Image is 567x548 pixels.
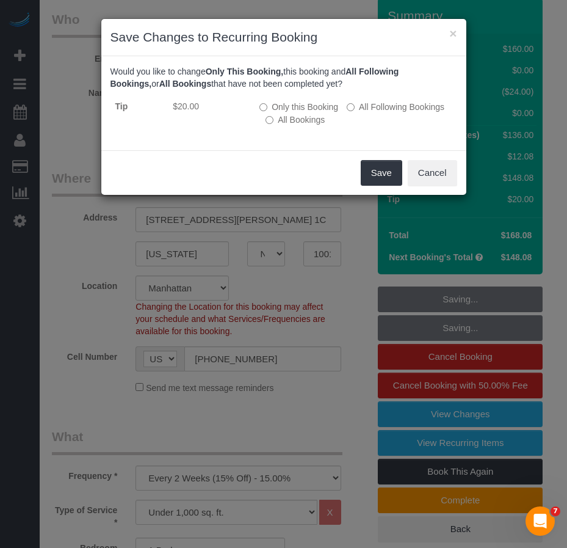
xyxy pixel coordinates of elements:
button: Save [361,160,402,186]
strong: Tip [115,101,128,111]
button: × [449,27,457,40]
td: $20.00 [168,95,255,131]
input: All Following Bookings [347,103,355,111]
input: All Bookings [265,116,273,124]
label: All other bookings in the series will remain the same. [259,101,338,113]
button: Cancel [408,160,457,186]
b: Only This Booking, [206,67,284,76]
h3: Save Changes to Recurring Booking [110,28,457,46]
label: All bookings that have not been completed yet will be changed. [265,114,325,126]
input: Only this Booking [259,103,267,111]
p: Would you like to change this booking and or that have not been completed yet? [110,65,457,90]
b: All Bookings [159,79,212,89]
span: 7 [551,506,560,516]
label: This and all the bookings after it will be changed. [347,101,444,113]
iframe: Intercom live chat [525,506,555,536]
